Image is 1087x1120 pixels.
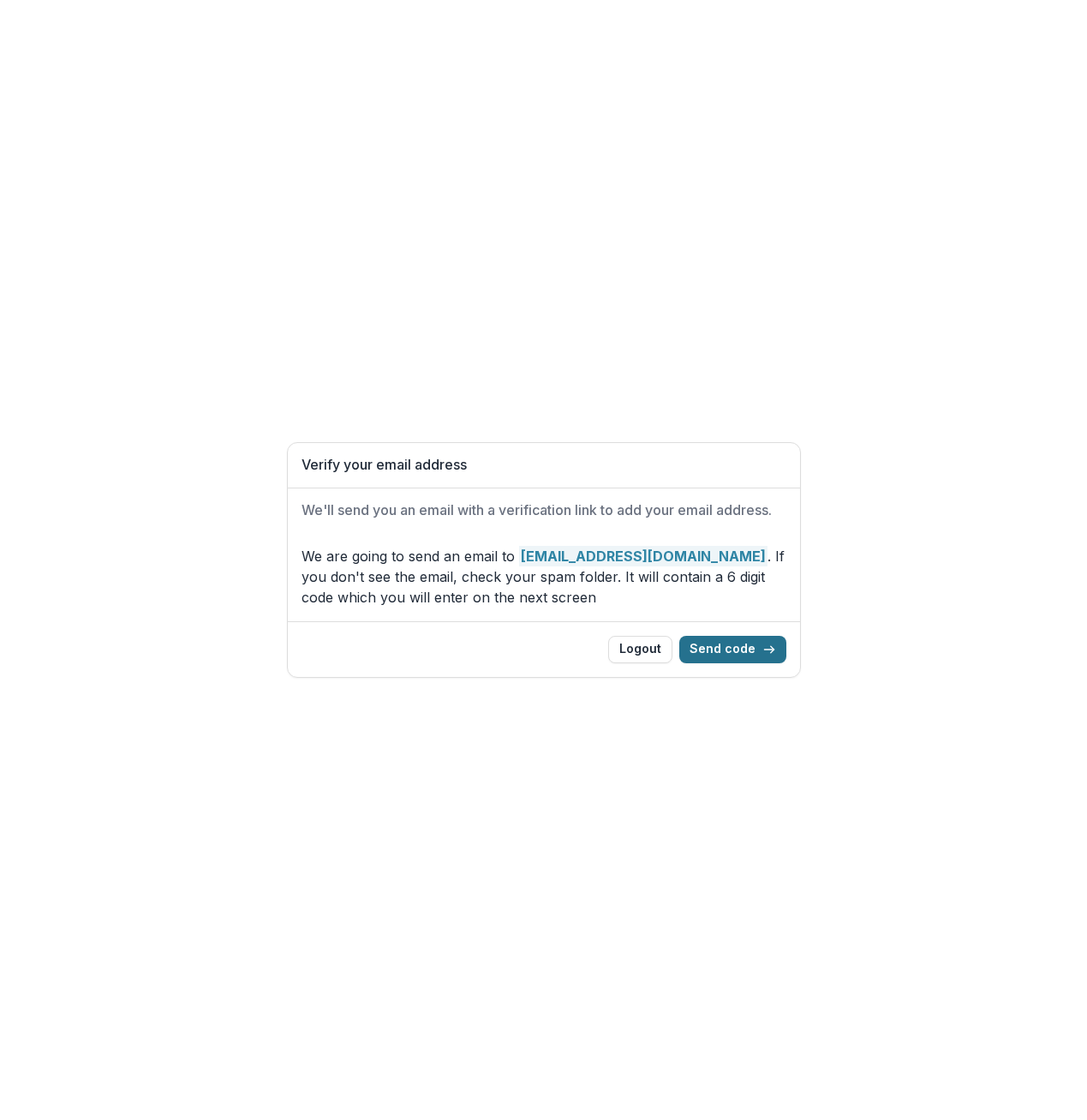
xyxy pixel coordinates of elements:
button: Send code [679,636,786,663]
strong: [EMAIL_ADDRESS][DOMAIN_NAME] [519,546,767,566]
h2: We'll send you an email with a verification link to add your email address. [302,502,786,518]
button: Logout [608,636,672,663]
h1: Verify your email address [302,457,786,473]
p: We are going to send an email to . If you don't see the email, check your spam folder. It will co... [302,546,786,608]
